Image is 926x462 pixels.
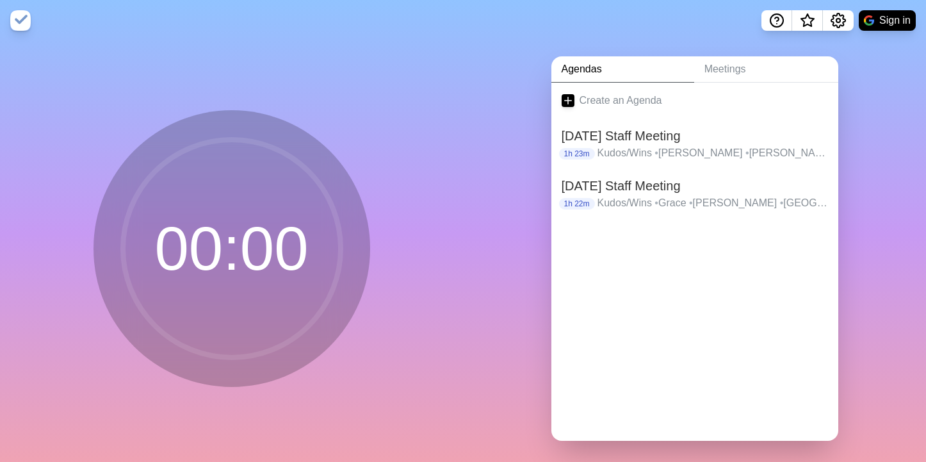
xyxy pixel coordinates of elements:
[551,56,694,83] a: Agendas
[792,10,823,31] button: What’s new
[654,147,658,158] span: •
[559,148,595,160] p: 1h 23m
[761,10,792,31] button: Help
[694,56,838,83] a: Meetings
[859,10,916,31] button: Sign in
[10,10,31,31] img: timeblocks logo
[864,15,874,26] img: google logo
[597,195,828,211] p: Kudos/Wins Grace [PERSON_NAME] [GEOGRAPHIC_DATA] [PERSON_NAME] [PERSON_NAME] [PERSON_NAME] Peyton...
[745,147,749,158] span: •
[559,198,595,210] p: 1h 22m
[823,10,854,31] button: Settings
[689,197,693,208] span: •
[597,145,828,161] p: Kudos/Wins [PERSON_NAME] [PERSON_NAME] Peyton [PERSON_NAME] Abby [PERSON_NAME] [PERSON_NAME] [GEO...
[780,197,784,208] span: •
[551,83,838,119] a: Create an Agenda
[562,176,828,195] h2: [DATE] Staff Meeting
[654,197,658,208] span: •
[562,126,828,145] h2: [DATE] Staff Meeting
